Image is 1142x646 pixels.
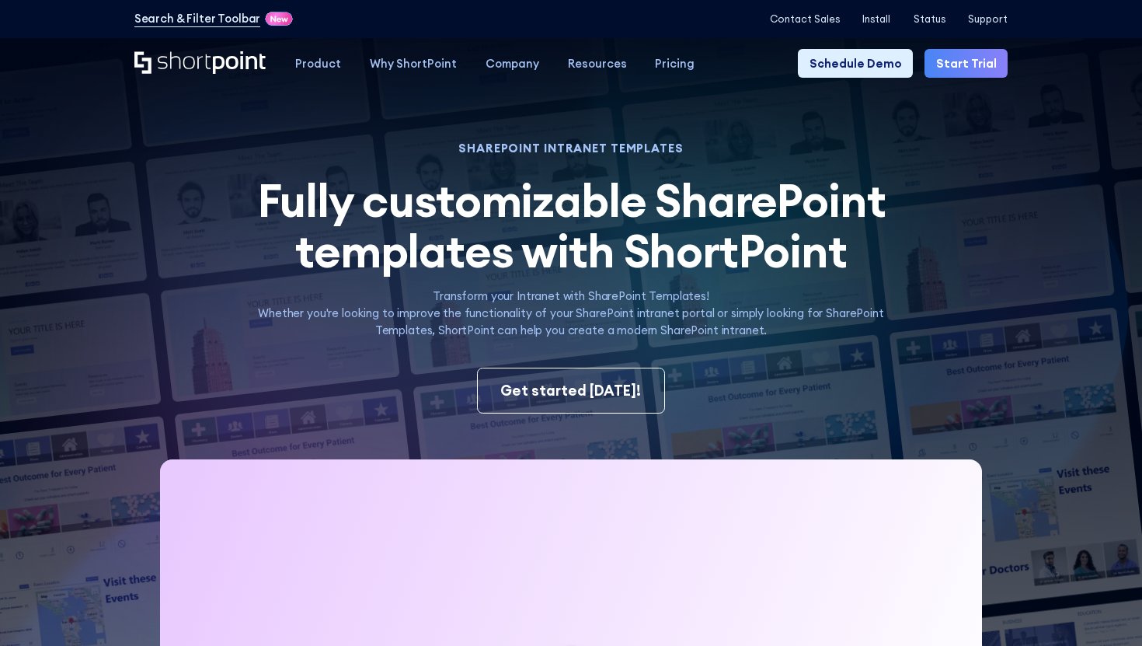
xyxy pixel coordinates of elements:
[553,49,641,78] a: Resources
[134,10,261,27] a: Search & Filter Toolbar
[356,49,472,78] a: Why ShortPoint
[862,13,890,25] a: Install
[134,51,267,76] a: Home
[568,55,627,72] div: Resources
[968,13,1008,25] a: Support
[798,49,913,78] a: Schedule Demo
[500,380,641,402] div: Get started [DATE]!
[655,55,695,72] div: Pricing
[295,55,341,72] div: Product
[471,49,553,78] a: Company
[924,49,1008,78] a: Start Trial
[477,368,665,414] a: Get started [DATE]!
[257,171,886,280] span: Fully customizable SharePoint templates with ShortPoint
[770,13,840,25] a: Contact Sales
[1064,571,1142,646] iframe: Chat Widget
[641,49,709,78] a: Pricing
[370,55,457,72] div: Why ShortPoint
[237,143,905,153] h1: SHAREPOINT INTRANET TEMPLATES
[914,13,945,25] a: Status
[486,55,539,72] div: Company
[237,288,905,339] p: Transform your Intranet with SharePoint Templates! Whether you're looking to improve the function...
[281,49,356,78] a: Product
